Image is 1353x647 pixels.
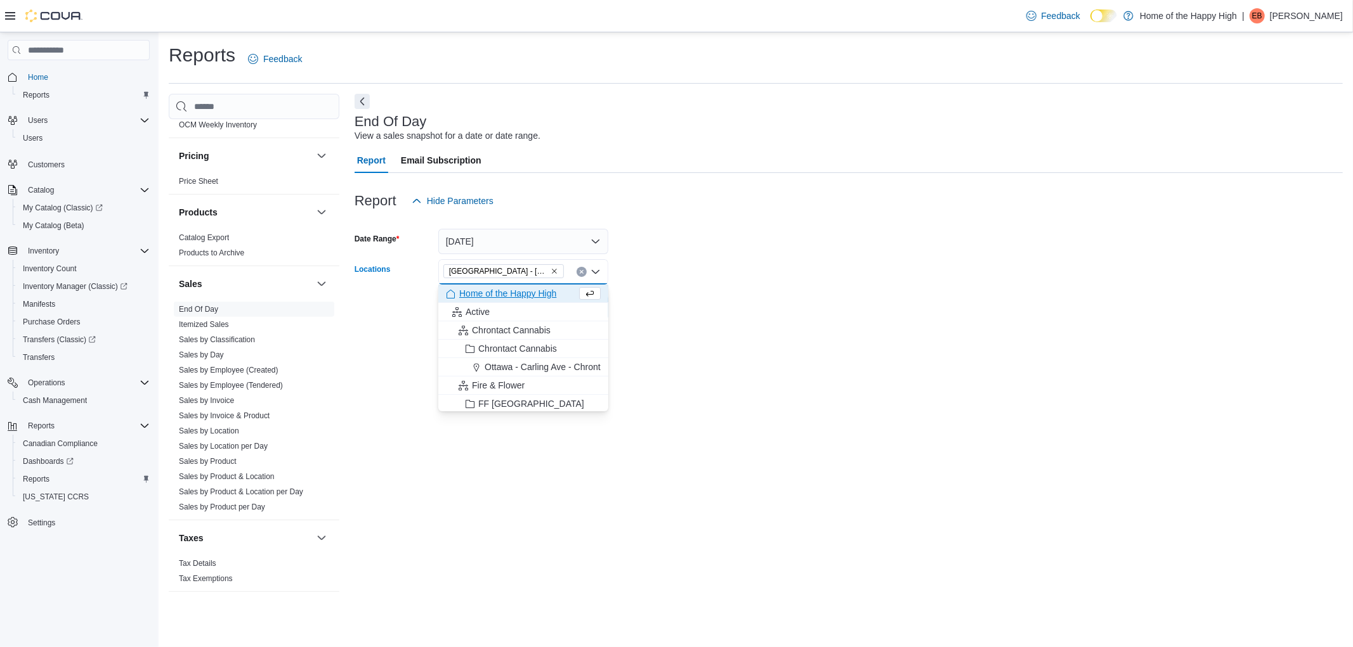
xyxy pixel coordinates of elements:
[18,131,150,146] span: Users
[179,233,229,242] a: Catalog Export
[179,278,311,290] button: Sales
[438,376,608,395] button: Fire & Flower
[23,492,89,502] span: [US_STATE] CCRS
[23,264,77,274] span: Inventory Count
[459,287,556,300] span: Home of the Happy High
[1090,22,1091,23] span: Dark Mode
[357,148,386,173] span: Report
[13,199,155,217] a: My Catalog (Classic)
[179,150,311,162] button: Pricing
[1021,3,1085,29] a: Feedback
[23,221,84,231] span: My Catalog (Beta)
[3,417,155,435] button: Reports
[8,63,150,565] nav: Complex example
[179,380,283,390] span: Sales by Employee (Tendered)
[18,261,82,276] a: Inventory Count
[179,120,257,130] span: OCM Weekly Inventory
[427,195,493,207] span: Hide Parameters
[28,421,55,431] span: Reports
[1250,8,1265,23] div: Emma Buhr
[23,395,87,406] span: Cash Management
[13,217,155,234] button: My Catalog (Beta)
[355,264,391,274] label: Locations
[3,513,155,532] button: Settings
[18,87,150,103] span: Reports
[179,350,224,359] a: Sales by Day
[23,335,96,345] span: Transfers (Classic)
[179,411,270,420] a: Sales by Invoice & Product
[18,297,60,312] a: Manifests
[401,148,481,173] span: Email Subscription
[179,532,311,544] button: Taxes
[18,200,150,215] span: My Catalog (Classic)
[179,304,218,314] span: End Of Day
[169,117,339,138] div: OCM
[591,267,601,277] button: Close list of options
[23,133,42,143] span: Users
[179,426,239,435] a: Sales by Location
[13,278,155,295] a: Inventory Manager (Classic)
[179,426,239,436] span: Sales by Location
[18,436,150,451] span: Canadian Compliance
[179,457,237,466] a: Sales by Product
[443,264,564,278] span: Spruce Grove - Westwinds - Fire & Flower
[438,358,608,376] button: Ottawa - Carling Ave - Chrontact Cannabis
[438,303,608,321] button: Active
[577,267,587,277] button: Clear input
[18,436,103,451] a: Canadian Compliance
[23,70,53,85] a: Home
[179,395,234,406] span: Sales by Invoice
[18,471,55,487] a: Reports
[314,276,329,291] button: Sales
[23,203,103,213] span: My Catalog (Classic)
[18,489,150,504] span: Washington CCRS
[23,375,70,390] button: Operations
[169,230,339,266] div: Products
[314,530,329,546] button: Taxes
[13,349,155,366] button: Transfers
[13,260,155,278] button: Inventory Count
[355,94,370,109] button: Next
[3,155,155,173] button: Customers
[23,352,55,362] span: Transfers
[23,243,150,259] span: Inventory
[18,279,133,294] a: Inventory Manager (Classic)
[179,532,204,544] h3: Taxes
[179,206,311,219] button: Products
[179,335,255,344] a: Sales by Classification
[438,285,608,303] button: Home of the Happy High
[23,157,70,172] a: Customers
[18,454,79,469] a: Dashboards
[179,503,265,511] a: Sales by Product per Day
[13,129,155,147] button: Users
[18,314,86,330] a: Purchase Orders
[23,243,64,259] button: Inventory
[18,279,150,294] span: Inventory Manager (Classic)
[179,350,224,360] span: Sales by Day
[179,176,218,186] span: Price Sheet
[18,332,101,347] a: Transfers (Classic)
[478,397,584,410] span: FF [GEOGRAPHIC_DATA]
[18,200,108,215] a: My Catalog (Classic)
[438,340,608,358] button: Chrontact Cannabis
[472,379,525,392] span: Fire & Flower
[179,335,255,345] span: Sales by Classification
[169,556,339,591] div: Taxes
[23,299,55,309] span: Manifests
[18,471,150,487] span: Reports
[23,439,98,449] span: Canadian Compliance
[23,418,150,433] span: Reports
[485,361,652,373] span: Ottawa - Carling Ave - Chrontact Cannabis
[355,234,400,244] label: Date Range
[18,489,94,504] a: [US_STATE] CCRS
[263,53,302,65] span: Feedback
[3,112,155,129] button: Users
[551,267,558,275] button: Remove Spruce Grove - Westwinds - Fire & Flower from selection in this group
[179,558,216,568] span: Tax Details
[169,42,235,68] h1: Reports
[13,488,155,506] button: [US_STATE] CCRS
[25,10,82,22] img: Cova
[28,185,54,195] span: Catalog
[355,129,540,143] div: View a sales snapshot for a date or date range.
[18,131,48,146] a: Users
